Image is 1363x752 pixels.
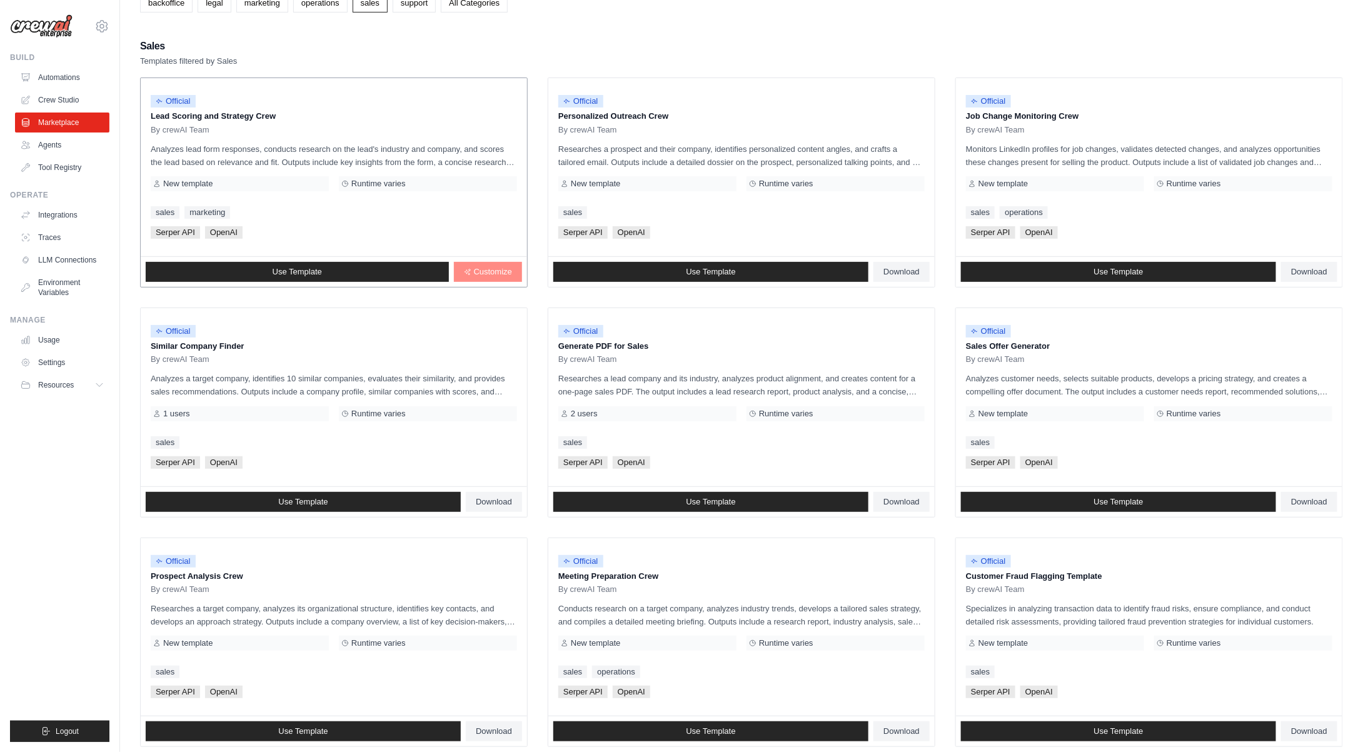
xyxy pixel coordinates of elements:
[15,330,109,350] a: Usage
[205,226,243,239] span: OpenAI
[966,686,1015,698] span: Serper API
[1281,721,1337,741] a: Download
[613,226,650,239] span: OpenAI
[883,497,920,507] span: Download
[15,90,109,110] a: Crew Studio
[351,638,406,648] span: Runtime varies
[163,638,213,648] span: New template
[966,206,995,219] a: sales
[686,267,735,277] span: Use Template
[1281,492,1337,512] a: Download
[558,354,617,364] span: By crewAI Team
[686,726,735,736] span: Use Template
[38,380,74,390] span: Resources
[558,602,925,628] p: Conducts research on a target company, analyzes industry trends, develops a tailored sales strate...
[553,262,868,282] a: Use Template
[1291,726,1327,736] span: Download
[966,372,1332,398] p: Analyzes customer needs, selects suitable products, develops a pricing strategy, and creates a co...
[558,206,587,219] a: sales
[15,158,109,178] a: Tool Registry
[558,570,925,583] p: Meeting Preparation Crew
[613,686,650,698] span: OpenAI
[151,325,196,338] span: Official
[686,497,735,507] span: Use Template
[10,190,109,200] div: Operate
[146,721,461,741] a: Use Template
[1167,179,1221,189] span: Runtime varies
[966,354,1025,364] span: By crewAI Team
[15,273,109,303] a: Environment Variables
[553,492,868,512] a: Use Template
[466,721,522,741] a: Download
[558,325,603,338] span: Official
[966,584,1025,594] span: By crewAI Team
[151,666,179,678] a: sales
[1020,226,1058,239] span: OpenAI
[978,638,1028,648] span: New template
[10,53,109,63] div: Build
[558,686,608,698] span: Serper API
[966,143,1332,169] p: Monitors LinkedIn profiles for job changes, validates detected changes, and analyzes opportunitie...
[205,686,243,698] span: OpenAI
[966,340,1332,353] p: Sales Offer Generator
[966,555,1011,568] span: Official
[1094,267,1143,277] span: Use Template
[558,584,617,594] span: By crewAI Team
[759,638,813,648] span: Runtime varies
[966,666,995,678] a: sales
[15,113,109,133] a: Marketplace
[613,456,650,469] span: OpenAI
[558,125,617,135] span: By crewAI Team
[966,226,1015,239] span: Serper API
[759,409,813,419] span: Runtime varies
[966,325,1011,338] span: Official
[966,95,1011,108] span: Official
[1167,638,1221,648] span: Runtime varies
[558,226,608,239] span: Serper API
[558,143,925,169] p: Researches a prospect and their company, identifies personalized content angles, and crafts a tai...
[151,584,209,594] span: By crewAI Team
[1281,262,1337,282] a: Download
[474,267,512,277] span: Customize
[151,354,209,364] span: By crewAI Team
[205,456,243,469] span: OpenAI
[151,686,200,698] span: Serper API
[15,68,109,88] a: Automations
[1167,409,1221,419] span: Runtime varies
[1291,497,1327,507] span: Download
[151,226,200,239] span: Serper API
[558,95,603,108] span: Official
[571,409,598,419] span: 2 users
[966,602,1332,628] p: Specializes in analyzing transaction data to identify fraud risks, ensure compliance, and conduct...
[873,492,930,512] a: Download
[10,14,73,38] img: Logo
[278,726,328,736] span: Use Template
[1000,206,1048,219] a: operations
[476,726,512,736] span: Download
[151,110,517,123] p: Lead Scoring and Strategy Crew
[151,555,196,568] span: Official
[558,456,608,469] span: Serper API
[592,666,640,678] a: operations
[1020,686,1058,698] span: OpenAI
[151,436,179,449] a: sales
[15,353,109,373] a: Settings
[15,135,109,155] a: Agents
[558,436,587,449] a: sales
[140,55,237,68] p: Templates filtered by Sales
[151,95,196,108] span: Official
[883,267,920,277] span: Download
[966,110,1332,123] p: Job Change Monitoring Crew
[151,206,179,219] a: sales
[15,250,109,270] a: LLM Connections
[273,267,322,277] span: Use Template
[966,436,995,449] a: sales
[571,179,620,189] span: New template
[978,179,1028,189] span: New template
[1094,726,1143,736] span: Use Template
[966,125,1025,135] span: By crewAI Team
[151,372,517,398] p: Analyzes a target company, identifies 10 similar companies, evaluates their similarity, and provi...
[558,340,925,353] p: Generate PDF for Sales
[10,315,109,325] div: Manage
[151,570,517,583] p: Prospect Analysis Crew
